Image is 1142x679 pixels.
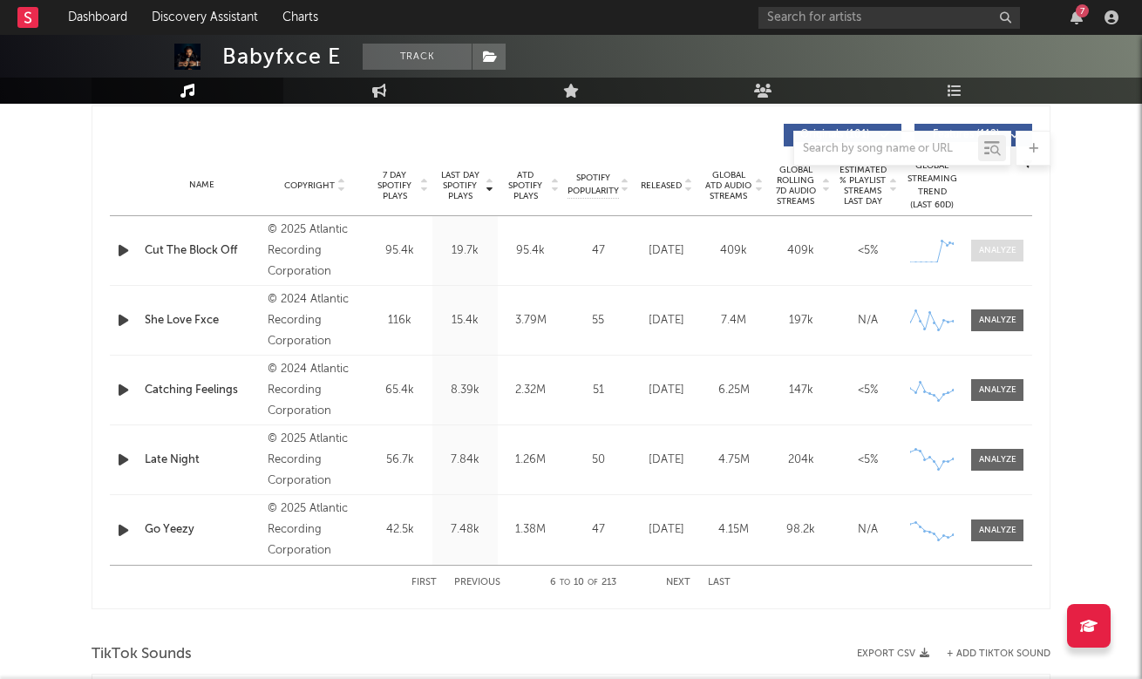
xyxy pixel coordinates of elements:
[704,312,763,329] div: 7.4M
[568,312,629,329] div: 55
[772,165,819,207] span: Global Rolling 7D Audio Streams
[794,142,978,156] input: Search by song name or URL
[637,242,696,260] div: [DATE]
[947,649,1050,659] button: + Add TikTok Sound
[568,382,629,399] div: 51
[568,452,629,469] div: 50
[637,452,696,469] div: [DATE]
[535,573,631,594] div: 6 10 213
[914,124,1032,146] button: Features(112)
[588,579,598,587] span: of
[363,44,472,70] button: Track
[145,312,259,329] a: She Love Fxce
[772,312,830,329] div: 197k
[704,452,763,469] div: 4.75M
[568,172,619,198] span: Spotify Popularity
[92,644,192,665] span: TikTok Sounds
[502,521,559,539] div: 1.38M
[222,44,341,70] div: Babyfxce E
[839,165,887,207] span: Estimated % Playlist Streams Last Day
[708,578,731,587] button: Last
[502,452,559,469] div: 1.26M
[145,452,259,469] a: Late Night
[371,521,428,539] div: 42.5k
[284,180,335,191] span: Copyright
[371,170,418,201] span: 7 Day Spotify Plays
[268,220,363,282] div: © 2025 Atlantic Recording Corporation
[637,521,696,539] div: [DATE]
[437,382,493,399] div: 8.39k
[704,242,763,260] div: 409k
[839,242,897,260] div: <5%
[268,289,363,352] div: © 2024 Atlantic Recording Corporation
[637,312,696,329] div: [DATE]
[772,382,830,399] div: 147k
[772,242,830,260] div: 409k
[795,130,875,140] span: Originals ( 101 )
[839,452,897,469] div: <5%
[1076,4,1089,17] div: 7
[666,578,690,587] button: Next
[437,452,493,469] div: 7.84k
[437,521,493,539] div: 7.48k
[929,649,1050,659] button: + Add TikTok Sound
[637,382,696,399] div: [DATE]
[437,242,493,260] div: 19.7k
[371,382,428,399] div: 65.4k
[772,521,830,539] div: 98.2k
[268,499,363,561] div: © 2025 Atlantic Recording Corporation
[502,242,559,260] div: 95.4k
[502,382,559,399] div: 2.32M
[268,429,363,492] div: © 2025 Atlantic Recording Corporation
[411,578,437,587] button: First
[371,452,428,469] div: 56.7k
[926,130,1006,140] span: Features ( 112 )
[758,7,1020,29] input: Search for artists
[857,648,929,659] button: Export CSV
[906,160,958,212] div: Global Streaming Trend (Last 60D)
[772,452,830,469] div: 204k
[839,382,897,399] div: <5%
[371,242,428,260] div: 95.4k
[560,579,570,587] span: to
[268,359,363,422] div: © 2024 Atlantic Recording Corporation
[145,382,259,399] a: Catching Feelings
[704,382,763,399] div: 6.25M
[1071,10,1083,24] button: 7
[437,170,483,201] span: Last Day Spotify Plays
[704,521,763,539] div: 4.15M
[704,170,752,201] span: Global ATD Audio Streams
[371,312,428,329] div: 116k
[568,242,629,260] div: 47
[454,578,500,587] button: Previous
[839,312,897,329] div: N/A
[784,124,901,146] button: Originals(101)
[145,242,259,260] a: Cut The Block Off
[839,521,897,539] div: N/A
[145,179,259,192] div: Name
[145,521,259,539] a: Go Yeezy
[568,521,629,539] div: 47
[437,312,493,329] div: 15.4k
[502,312,559,329] div: 3.79M
[502,170,548,201] span: ATD Spotify Plays
[641,180,682,191] span: Released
